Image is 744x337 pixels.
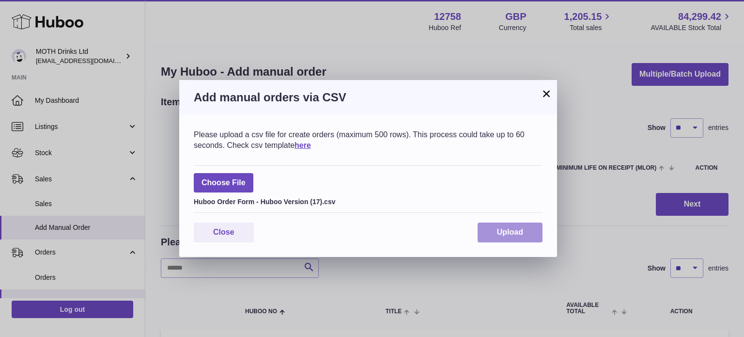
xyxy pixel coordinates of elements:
h3: Add manual orders via CSV [194,90,542,105]
div: Please upload a csv file for create orders (maximum 500 rows). This process could take up to 60 s... [194,129,542,150]
a: here [294,141,311,149]
div: Huboo Order Form - Huboo Version (17).csv [194,195,542,207]
button: × [541,88,552,99]
button: Upload [478,223,542,242]
span: Close [213,228,234,236]
span: Upload [497,228,523,236]
span: Choose File [194,173,253,193]
button: Close [194,223,254,242]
